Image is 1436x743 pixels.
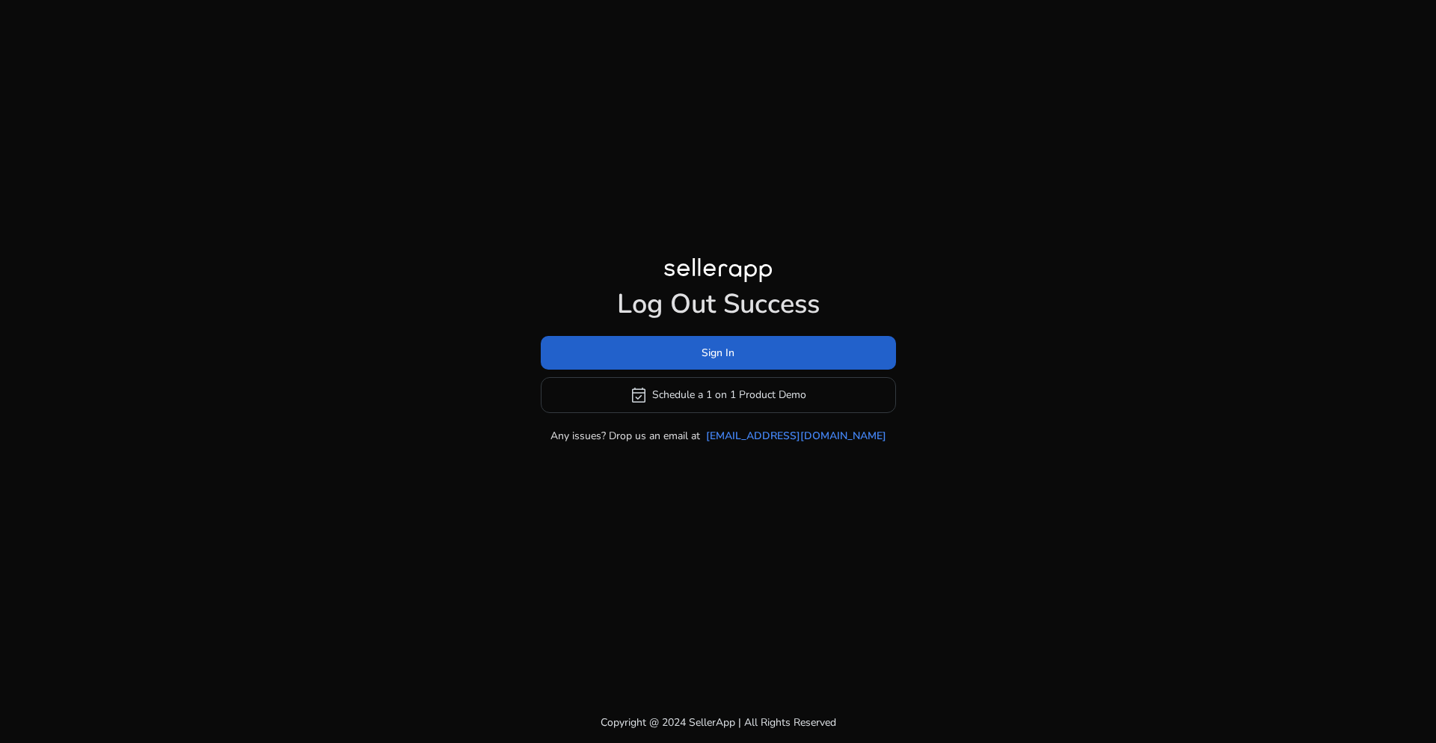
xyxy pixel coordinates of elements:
[541,377,896,413] button: event_availableSchedule a 1 on 1 Product Demo
[702,345,734,361] span: Sign In
[541,336,896,370] button: Sign In
[541,288,896,320] h1: Log Out Success
[630,386,648,404] span: event_available
[550,428,700,444] p: Any issues? Drop us an email at
[706,428,886,444] a: [EMAIL_ADDRESS][DOMAIN_NAME]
